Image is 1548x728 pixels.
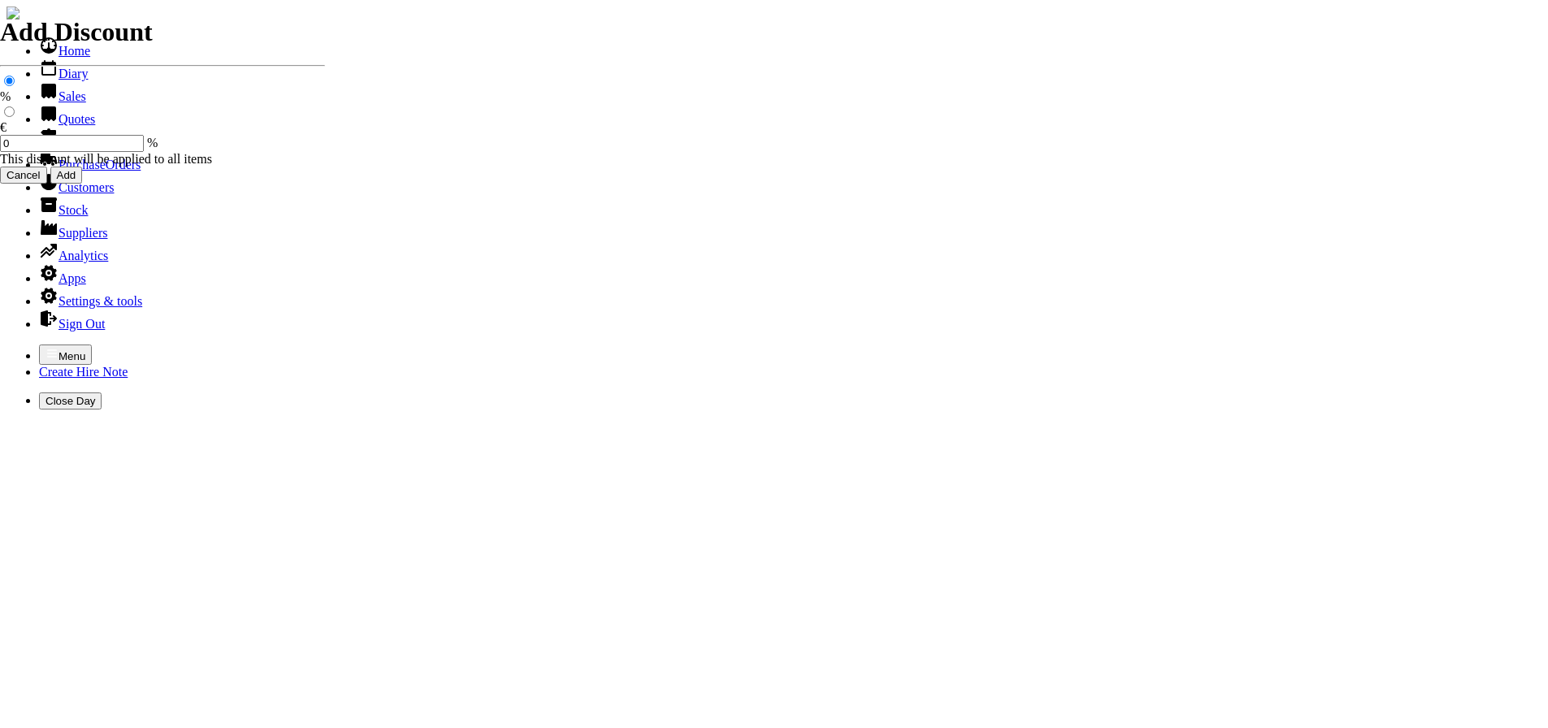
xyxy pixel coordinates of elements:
input: € [4,106,15,117]
li: Suppliers [39,218,1541,240]
a: Settings & tools [39,294,142,308]
span: % [147,136,158,149]
button: Close Day [39,392,102,409]
input: % [4,76,15,86]
a: Stock [39,203,88,217]
li: Hire Notes [39,127,1541,149]
a: Apps [39,271,86,285]
a: Analytics [39,249,108,262]
a: Suppliers [39,226,107,240]
a: Customers [39,180,114,194]
li: Stock [39,195,1541,218]
a: Create Hire Note [39,365,128,379]
a: Sign Out [39,317,105,331]
button: Menu [39,344,92,365]
input: Add [50,167,83,184]
li: Sales [39,81,1541,104]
